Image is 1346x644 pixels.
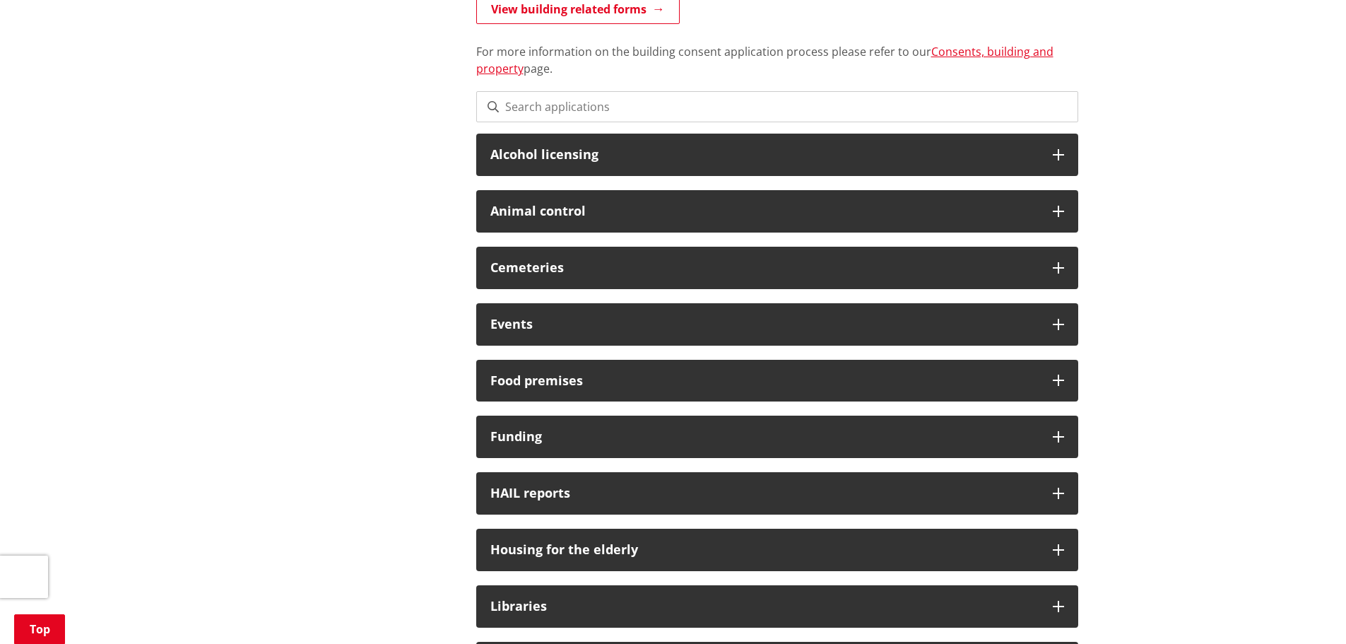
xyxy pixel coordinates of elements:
[490,374,1039,388] h3: Food premises
[490,204,1039,218] h3: Animal control
[490,430,1039,444] h3: Funding
[490,317,1039,332] h3: Events
[490,486,1039,500] h3: HAIL reports
[490,261,1039,275] h3: Cemeteries
[490,148,1039,162] h3: Alcohol licensing
[476,26,1078,77] p: For more information on the building consent application process please refer to our page.
[476,91,1078,122] input: Search applications
[490,543,1039,557] h3: Housing for the elderly
[14,614,65,644] a: Top
[490,599,1039,614] h3: Libraries
[476,44,1053,76] a: Consents, building and property
[1281,585,1332,636] iframe: Messenger Launcher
